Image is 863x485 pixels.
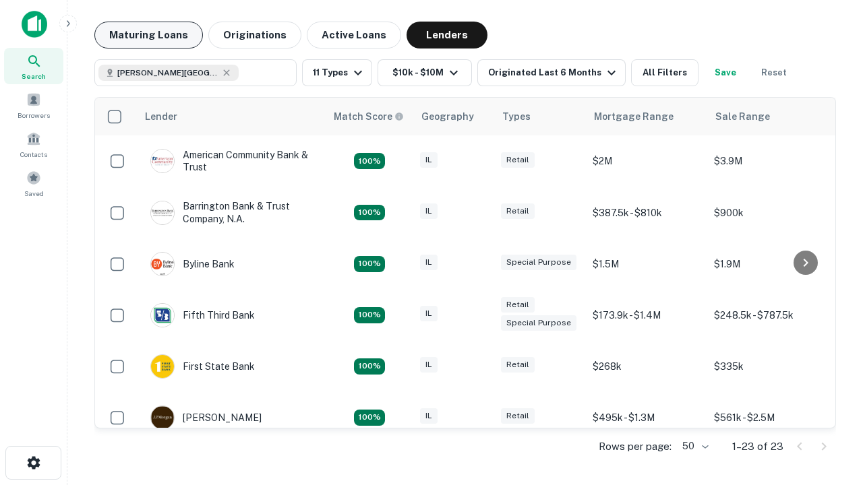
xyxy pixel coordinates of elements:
[151,355,174,378] img: picture
[4,48,63,84] a: Search
[94,22,203,48] button: Maturing Loans
[501,357,535,373] div: Retail
[151,201,174,224] img: picture
[494,98,586,135] th: Types
[150,252,235,276] div: Byline Bank
[151,304,174,327] img: picture
[145,108,177,125] div: Lender
[302,59,372,86] button: 11 Types
[22,11,47,38] img: capitalize-icon.png
[631,59,698,86] button: All Filters
[707,392,829,443] td: $561k - $2.5M
[420,408,438,424] div: IL
[378,59,472,86] button: $10k - $10M
[421,108,474,125] div: Geography
[586,392,707,443] td: $495k - $1.3M
[501,297,535,313] div: Retail
[150,354,255,379] div: First State Bank
[707,290,829,341] td: $248.5k - $787.5k
[150,303,255,327] div: Fifth Third Bank
[151,253,174,276] img: picture
[354,153,385,169] div: Matching Properties: 2, hasApolloMatch: undefined
[420,255,438,270] div: IL
[707,98,829,135] th: Sale Range
[150,406,262,430] div: [PERSON_NAME]
[334,109,401,124] h6: Match Score
[407,22,487,48] button: Lenders
[4,87,63,123] a: Borrowers
[715,108,770,125] div: Sale Range
[420,306,438,321] div: IL
[594,108,674,125] div: Mortgage Range
[4,165,63,201] a: Saved
[24,188,44,199] span: Saved
[413,98,494,135] th: Geography
[307,22,401,48] button: Active Loans
[420,357,438,373] div: IL
[354,256,385,272] div: Matching Properties: 2, hasApolloMatch: undefined
[208,22,301,48] button: Originations
[477,59,626,86] button: Originated Last 6 Months
[586,135,707,187] td: $2M
[501,203,535,219] div: Retail
[752,59,796,86] button: Reset
[420,203,438,219] div: IL
[586,187,707,238] td: $387.5k - $810k
[586,238,707,290] td: $1.5M
[150,200,312,224] div: Barrington Bank & Trust Company, N.a.
[117,67,218,79] span: [PERSON_NAME][GEOGRAPHIC_DATA], [GEOGRAPHIC_DATA]
[354,358,385,375] div: Matching Properties: 2, hasApolloMatch: undefined
[20,149,47,160] span: Contacts
[334,109,404,124] div: Capitalize uses an advanced AI algorithm to match your search with the best lender. The match sco...
[420,152,438,168] div: IL
[150,149,312,173] div: American Community Bank & Trust
[4,126,63,162] a: Contacts
[501,255,576,270] div: Special Purpose
[704,59,747,86] button: Save your search to get updates of matches that match your search criteria.
[501,315,576,331] div: Special Purpose
[151,406,174,429] img: picture
[501,152,535,168] div: Retail
[354,410,385,426] div: Matching Properties: 3, hasApolloMatch: undefined
[707,135,829,187] td: $3.9M
[151,150,174,172] img: picture
[586,98,707,135] th: Mortgage Range
[586,341,707,392] td: $268k
[707,341,829,392] td: $335k
[501,408,535,424] div: Retail
[707,238,829,290] td: $1.9M
[326,98,413,135] th: Capitalize uses an advanced AI algorithm to match your search with the best lender. The match sco...
[677,437,711,456] div: 50
[599,439,672,455] p: Rows per page:
[796,334,863,399] iframe: Chat Widget
[732,439,783,455] p: 1–23 of 23
[502,108,531,125] div: Types
[354,307,385,323] div: Matching Properties: 2, hasApolloMatch: undefined
[22,71,46,82] span: Search
[137,98,326,135] th: Lender
[18,110,50,121] span: Borrowers
[354,205,385,221] div: Matching Properties: 3, hasApolloMatch: undefined
[707,187,829,238] td: $900k
[488,65,620,81] div: Originated Last 6 Months
[586,290,707,341] td: $173.9k - $1.4M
